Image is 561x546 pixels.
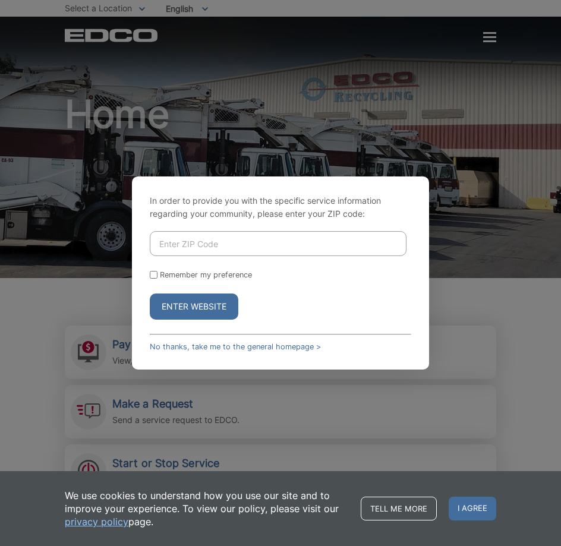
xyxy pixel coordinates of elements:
[361,497,437,520] a: Tell me more
[65,515,128,528] a: privacy policy
[150,194,411,220] p: In order to provide you with the specific service information regarding your community, please en...
[65,489,349,528] p: We use cookies to understand how you use our site and to improve your experience. To view our pol...
[150,231,406,256] input: Enter ZIP Code
[449,497,496,520] span: I agree
[150,293,238,320] button: Enter Website
[160,270,252,279] label: Remember my preference
[150,342,321,351] a: No thanks, take me to the general homepage >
